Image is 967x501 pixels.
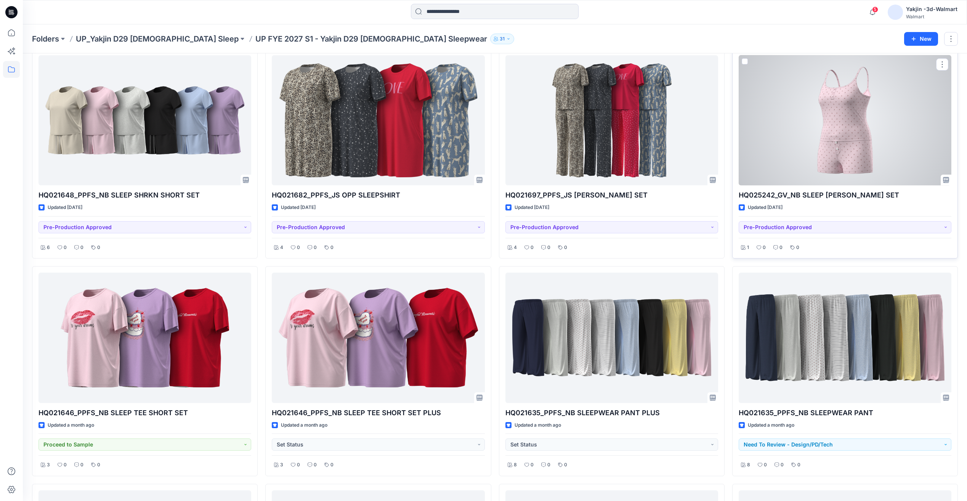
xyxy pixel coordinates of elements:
[76,34,239,44] a: UP_Yakjin D29 [DEMOGRAPHIC_DATA] Sleep
[330,244,334,252] p: 0
[515,421,561,429] p: Updated a month ago
[48,421,94,429] p: Updated a month ago
[781,461,784,469] p: 0
[272,55,484,185] a: HQ021682_PPFS_JS OPP SLEEPSHIRT
[796,244,799,252] p: 0
[38,273,251,403] a: HQ021646_PPFS_NB SLEEP TEE SHORT SET
[281,204,316,212] p: Updated [DATE]
[872,6,878,13] span: 5
[531,461,534,469] p: 0
[80,244,83,252] p: 0
[47,461,50,469] p: 3
[505,190,718,201] p: HQ021697_PPFS_JS [PERSON_NAME] SET
[779,244,783,252] p: 0
[272,273,484,403] a: HQ021646_PPFS_NB SLEEP TEE SHORT SET PLUS
[747,461,750,469] p: 8
[514,461,517,469] p: 8
[314,461,317,469] p: 0
[490,34,514,44] button: 31
[297,461,300,469] p: 0
[764,461,767,469] p: 0
[564,244,567,252] p: 0
[748,421,794,429] p: Updated a month ago
[97,461,100,469] p: 0
[906,14,957,19] div: Walmart
[547,244,550,252] p: 0
[514,244,517,252] p: 4
[904,32,938,46] button: New
[314,244,317,252] p: 0
[47,244,50,252] p: 6
[515,204,549,212] p: Updated [DATE]
[297,244,300,252] p: 0
[747,244,749,252] p: 1
[32,34,59,44] a: Folders
[500,35,505,43] p: 31
[280,461,283,469] p: 3
[797,461,800,469] p: 0
[255,34,487,44] p: UP FYE 2027 S1 - Yakjin D29 [DEMOGRAPHIC_DATA] Sleepwear
[739,408,951,418] p: HQ021635_PPFS_NB SLEEPWEAR PANT
[763,244,766,252] p: 0
[38,190,251,201] p: HQ021648_PPFS_NB SLEEP SHRKN SHORT SET
[564,461,567,469] p: 0
[272,190,484,201] p: HQ021682_PPFS_JS OPP SLEEPSHIRT
[48,204,82,212] p: Updated [DATE]
[38,55,251,185] a: HQ021648_PPFS_NB SLEEP SHRKN SHORT SET
[888,5,903,20] img: avatar
[330,461,334,469] p: 0
[280,244,283,252] p: 4
[531,244,534,252] p: 0
[505,55,718,185] a: HQ021697_PPFS_JS OPP PJ SET
[547,461,550,469] p: 0
[97,244,100,252] p: 0
[906,5,957,14] div: Yakjin -3d-Walmart
[281,421,327,429] p: Updated a month ago
[80,461,83,469] p: 0
[38,408,251,418] p: HQ021646_PPFS_NB SLEEP TEE SHORT SET
[739,190,951,201] p: HQ025242_GV_NB SLEEP [PERSON_NAME] SET
[64,461,67,469] p: 0
[748,204,783,212] p: Updated [DATE]
[505,408,718,418] p: HQ021635_PPFS_NB SLEEPWEAR PANT PLUS
[505,273,718,403] a: HQ021635_PPFS_NB SLEEPWEAR PANT PLUS
[739,55,951,185] a: HQ025242_GV_NB SLEEP CAMI BOXER SET
[272,408,484,418] p: HQ021646_PPFS_NB SLEEP TEE SHORT SET PLUS
[739,273,951,403] a: HQ021635_PPFS_NB SLEEPWEAR PANT
[64,244,67,252] p: 0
